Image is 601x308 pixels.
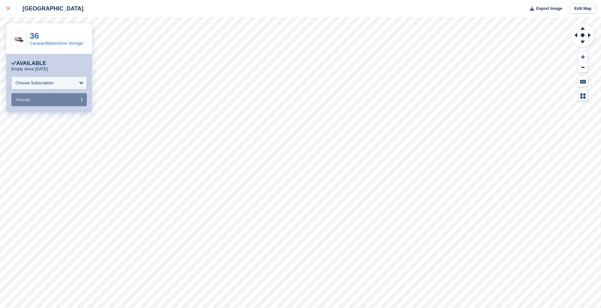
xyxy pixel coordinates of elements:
a: Caravan/Motorhome Storage [30,41,83,46]
button: Zoom Out [578,62,588,73]
a: Edit Map [570,3,596,14]
span: Export Image [536,5,562,12]
button: Export Image [526,3,562,14]
button: Keyboard Shortcuts [578,76,588,87]
div: [GEOGRAPHIC_DATA] [17,5,83,12]
img: Caravan%20-%20R%20(1).jpg [12,35,26,43]
div: Choose Subscription [16,80,54,86]
span: Allocate [16,97,30,102]
button: Allocate [11,93,87,106]
a: 36 [30,31,39,41]
button: Zoom In [578,52,588,62]
button: Map Legend [578,91,588,101]
div: Available [11,60,46,67]
p: Empty since [DATE] [11,67,48,72]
